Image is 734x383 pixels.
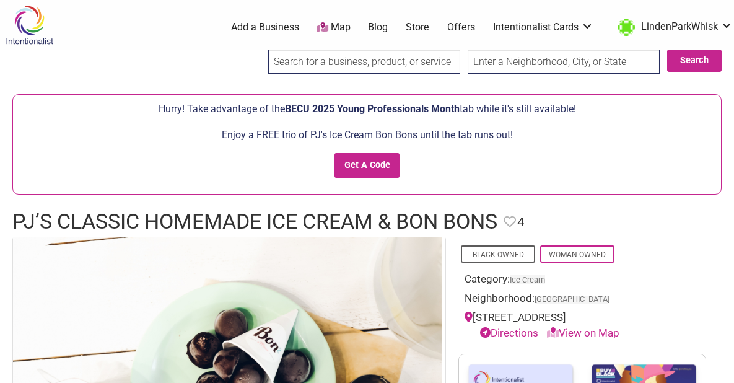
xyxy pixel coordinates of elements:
[12,207,497,237] h1: PJ’s Classic Homemade Ice Cream & Bon Bons
[19,101,715,117] p: Hurry! Take advantage of the tab while it's still available!
[268,50,460,74] input: Search for a business, product, or service
[334,153,400,178] input: Get A Code
[611,16,733,38] a: LindenParkWhisk
[19,127,715,143] p: Enjoy a FREE trio of PJ's Ice Cream Bon Bons until the tab runs out!
[465,271,700,291] div: Category:
[406,20,429,34] a: Store
[447,20,475,34] a: Offers
[368,20,388,34] a: Blog
[493,20,593,34] a: Intentionalist Cards
[480,327,538,339] a: Directions
[231,20,299,34] a: Add a Business
[547,327,619,339] a: View on Map
[504,216,516,228] i: Favorite
[549,250,606,259] a: Woman-Owned
[517,213,524,232] span: 4
[468,50,660,74] input: Enter a Neighborhood, City, or State
[317,20,351,35] a: Map
[285,103,460,115] span: BECU 2025 Young Professionals Month
[473,250,524,259] a: Black-Owned
[465,291,700,310] div: Neighborhood:
[510,275,545,284] a: Ice Cream
[535,296,609,304] span: [GEOGRAPHIC_DATA]
[667,50,722,72] button: Search
[465,310,700,341] div: [STREET_ADDRESS]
